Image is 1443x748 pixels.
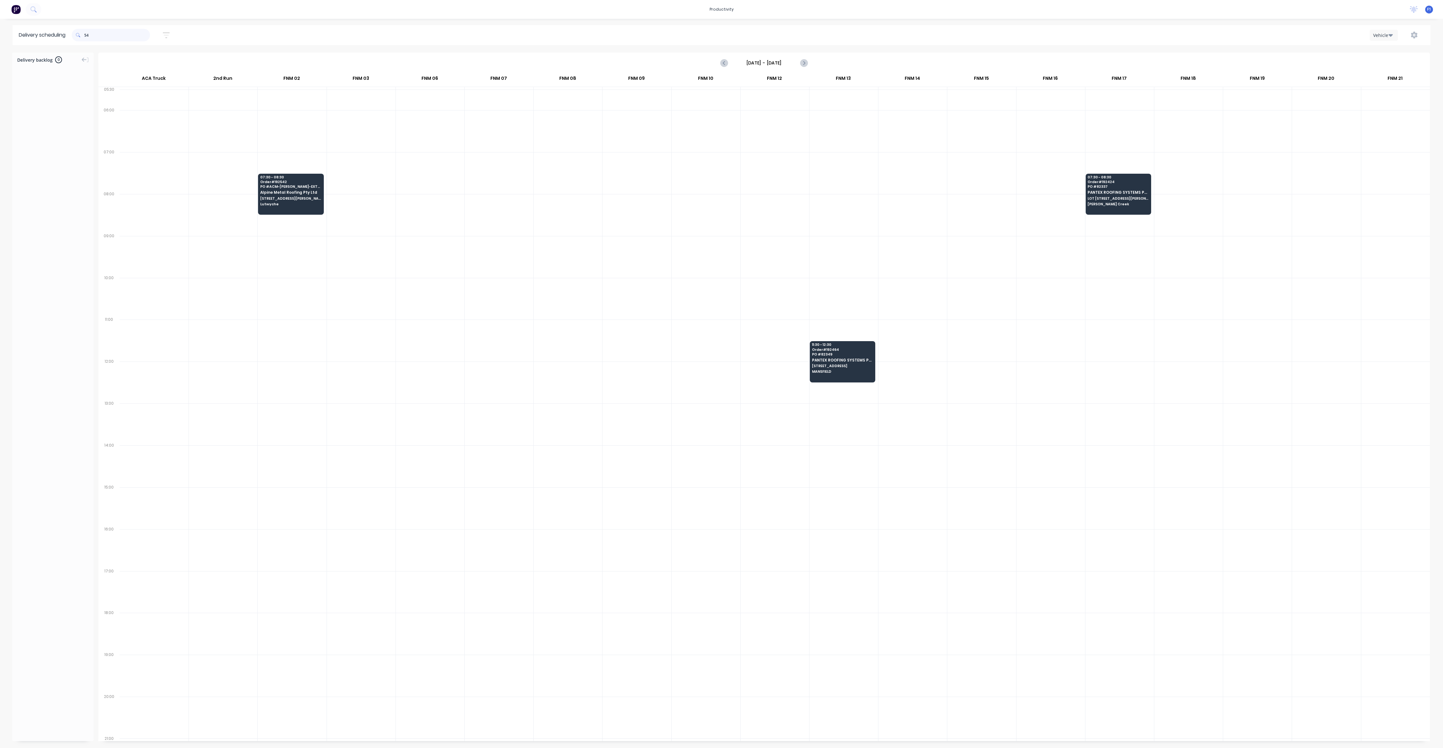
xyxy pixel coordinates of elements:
span: 07:30 - 08:30 [260,175,321,179]
div: 13:00 [98,400,120,442]
input: Search for orders [84,29,150,41]
div: 05:30 [98,86,120,106]
div: Delivery scheduling [13,25,72,45]
div: FNM 14 [878,73,947,87]
div: 2nd Run [189,73,257,87]
div: FNM 16 [1016,73,1084,87]
div: FNM 21 [1361,73,1429,87]
div: 15:00 [98,484,120,525]
span: Order # 192424 [1088,180,1148,184]
span: [PERSON_NAME] Creek [1088,202,1148,206]
span: F1 [1427,7,1431,12]
div: 12:00 [98,358,120,400]
div: FNM 15 [947,73,1016,87]
div: 11:00 [98,316,120,358]
span: Lutwyche [260,202,321,206]
div: FNM 07 [464,73,533,87]
div: 19:00 [98,651,120,693]
span: 07:30 - 08:30 [1088,175,1148,179]
div: 17:00 [98,567,120,609]
div: 16:00 [98,525,120,567]
span: 11:30 - 12:30 [812,343,873,346]
div: 10:00 [98,274,120,316]
span: [STREET_ADDRESS][PERSON_NAME] [260,197,321,200]
div: 18:00 [98,609,120,651]
span: 0 [55,56,62,63]
div: 07:00 [98,148,120,190]
div: FNM 18 [1154,73,1223,87]
span: Delivery backlog [17,57,53,63]
div: Vehicle [1373,32,1391,38]
div: 20:00 [98,693,120,735]
div: FNM 19 [1223,73,1291,87]
div: FNM 03 [326,73,395,87]
span: [STREET_ADDRESS] [812,364,873,368]
img: Factory [11,5,21,14]
button: Vehicle [1370,30,1398,41]
div: FNM 20 [1292,73,1360,87]
div: productivity [706,5,737,14]
div: 21:00 [98,735,120,742]
span: PANTEX ROOFING SYSTEMS PTY LTD [1088,190,1148,194]
span: Order # 192464 [812,348,873,351]
span: PO # ACM-[PERSON_NAME]-EXTRA [260,185,321,188]
div: 06:00 [98,106,120,148]
span: MANSFIELD [812,370,873,373]
div: ACA Truck [119,73,188,87]
span: LOT [STREET_ADDRESS][PERSON_NAME] [1088,197,1148,200]
div: FNM 17 [1085,73,1154,87]
div: FNM 08 [533,73,602,87]
div: FNM 09 [602,73,671,87]
span: PANTEX ROOFING SYSTEMS PTY LTD [812,358,873,362]
div: FNM 02 [257,73,326,87]
span: PO # 82349 [812,352,873,356]
span: Alpine Metal Roofing Pty Ltd [260,190,321,194]
span: PO # 82337 [1088,185,1148,188]
div: FNM 12 [740,73,809,87]
div: FNM 06 [396,73,464,87]
div: FNM 13 [809,73,878,87]
div: 09:00 [98,232,120,274]
span: Order # 192542 [260,180,321,184]
div: 14:00 [98,442,120,484]
div: FNM 10 [671,73,740,87]
div: 08:00 [98,190,120,232]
